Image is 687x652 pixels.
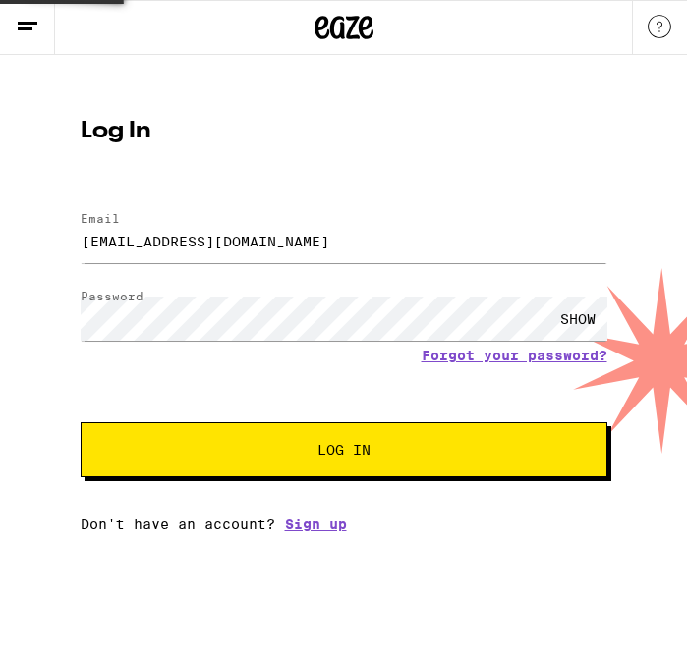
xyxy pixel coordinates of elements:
label: Password [81,290,143,302]
a: Forgot your password? [422,348,607,363]
a: Sign up [285,516,347,532]
input: Email [81,219,607,263]
button: Log In [81,422,607,477]
div: SHOW [548,297,607,341]
div: Don't have an account? [81,516,607,532]
label: Email [81,212,120,225]
span: Log In [317,443,371,457]
h1: Log In [81,120,607,143]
